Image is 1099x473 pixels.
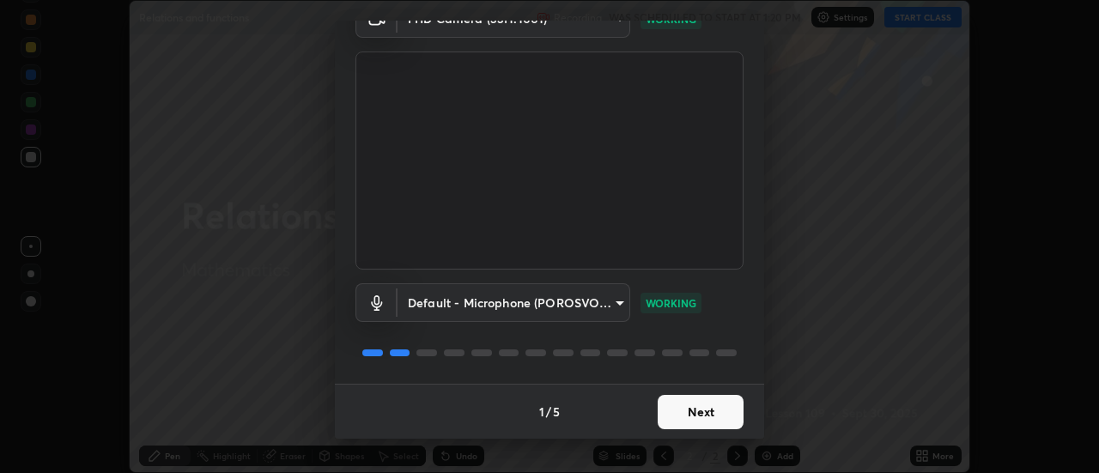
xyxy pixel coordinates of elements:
div: FHD Camera (33f1:1001) [398,283,630,322]
button: Next [658,395,744,429]
h4: 1 [539,403,544,421]
h4: / [546,403,551,421]
p: WORKING [646,295,696,311]
h4: 5 [553,403,560,421]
